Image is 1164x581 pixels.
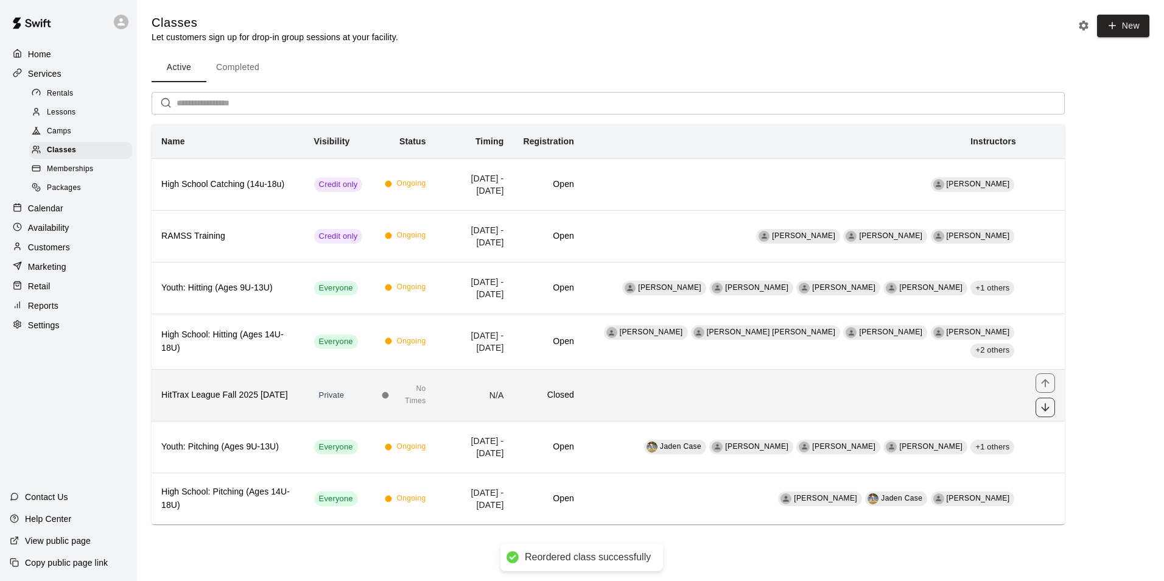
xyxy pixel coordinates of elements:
a: Camps [29,122,137,141]
div: Nick Pinkelman [886,442,897,452]
span: Rentals [47,88,74,100]
div: This service is visible to all of your customers [314,440,358,454]
span: +1 others [970,442,1014,453]
a: Settings [10,316,127,334]
p: Customers [28,241,70,253]
div: This service is only visible to customers with valid credits for it. [314,177,363,192]
span: Everyone [314,442,358,453]
a: Marketing [10,258,127,276]
span: Classes [47,144,76,157]
span: +1 others [970,283,1014,294]
div: Calendar [10,199,127,217]
div: Tyler Anderson [933,327,944,338]
p: Services [28,68,61,80]
a: Rentals [29,84,137,103]
span: Private [314,390,349,401]
td: [DATE] - [DATE] [436,473,514,525]
span: Ongoing [396,230,426,242]
div: Jack Becker [846,231,857,242]
div: Retail [10,277,127,295]
div: Tyler Anderson [886,283,897,294]
span: Jaden Case [881,494,922,502]
p: Contact Us [25,491,68,503]
div: Packages [29,180,132,197]
span: [PERSON_NAME] [947,328,1010,336]
h6: Closed [523,389,573,402]
p: Copy public page link [25,557,108,569]
a: Lessons [29,103,137,122]
div: This service is hidden, and can only be accessed via a direct link [314,388,349,403]
span: [PERSON_NAME] [772,231,835,240]
b: Visibility [314,136,350,146]
button: New [1097,15,1149,37]
td: [DATE] - [DATE] [436,210,514,262]
p: View public page [25,535,91,547]
table: simple table [152,124,1065,524]
td: N/A [436,370,514,421]
a: Customers [10,238,127,256]
div: Riley Thuringer [712,283,723,294]
div: Nick Pinkelman [759,231,770,242]
p: Availability [28,222,69,234]
div: Riley Thuringer [799,442,810,452]
h6: Open [523,335,573,348]
a: Home [10,45,127,63]
div: Brett Milazzo [799,283,810,294]
h6: High School Catching (14u-18u) [161,178,295,191]
span: Ongoing [396,178,426,190]
img: Jaden Case [868,493,878,504]
span: Jaden Case [660,442,701,451]
span: Ongoing [396,336,426,348]
span: Memberships [47,163,93,175]
span: Credit only [314,179,363,191]
div: Riley Thuringer [933,231,944,242]
img: Jaden Case [647,442,657,452]
div: This service is visible to all of your customers [314,491,358,506]
h5: Classes [152,15,398,31]
a: Availability [10,219,127,237]
b: Status [399,136,426,146]
div: Matt Pietsch [625,283,636,294]
span: Ongoing [396,441,426,453]
span: [PERSON_NAME] [725,442,788,451]
p: Retail [28,280,51,292]
div: Camps [29,123,132,140]
h6: High School: Hitting (Ages 14U-18U) [161,328,295,355]
h6: Open [523,281,573,295]
button: move item up [1036,373,1055,393]
td: [DATE] - [DATE] [436,421,514,473]
div: Jack Nemetz [933,179,944,190]
span: [PERSON_NAME] [899,283,962,292]
span: [PERSON_NAME] [899,442,962,451]
a: Packages [29,179,137,198]
span: [PERSON_NAME] [947,231,1010,240]
button: Completed [206,53,269,82]
h6: High School: Pitching (Ages 14U-18U) [161,485,295,512]
span: Ongoing [396,281,426,294]
span: Everyone [314,283,358,294]
span: Ongoing [396,493,426,505]
div: Maddox Foss [693,327,704,338]
div: Reports [10,297,127,315]
span: [PERSON_NAME] [725,283,788,292]
span: [PERSON_NAME] [PERSON_NAME] [707,328,836,336]
a: Services [10,65,127,83]
div: Cade Marsolek [780,493,791,504]
span: [PERSON_NAME] [794,494,857,502]
div: This service is visible to all of your customers [314,334,358,349]
div: Rentals [29,85,132,102]
div: Matt Pietsch [846,327,857,338]
p: Home [28,48,51,60]
p: Help Center [25,513,71,525]
span: [PERSON_NAME] [947,180,1010,188]
h6: Open [523,440,573,454]
span: Packages [47,182,81,194]
span: No Times [393,383,426,407]
span: [PERSON_NAME] [947,494,1010,502]
h6: Youth: Pitching (Ages 9U-13U) [161,440,295,454]
span: [PERSON_NAME] [812,283,875,292]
